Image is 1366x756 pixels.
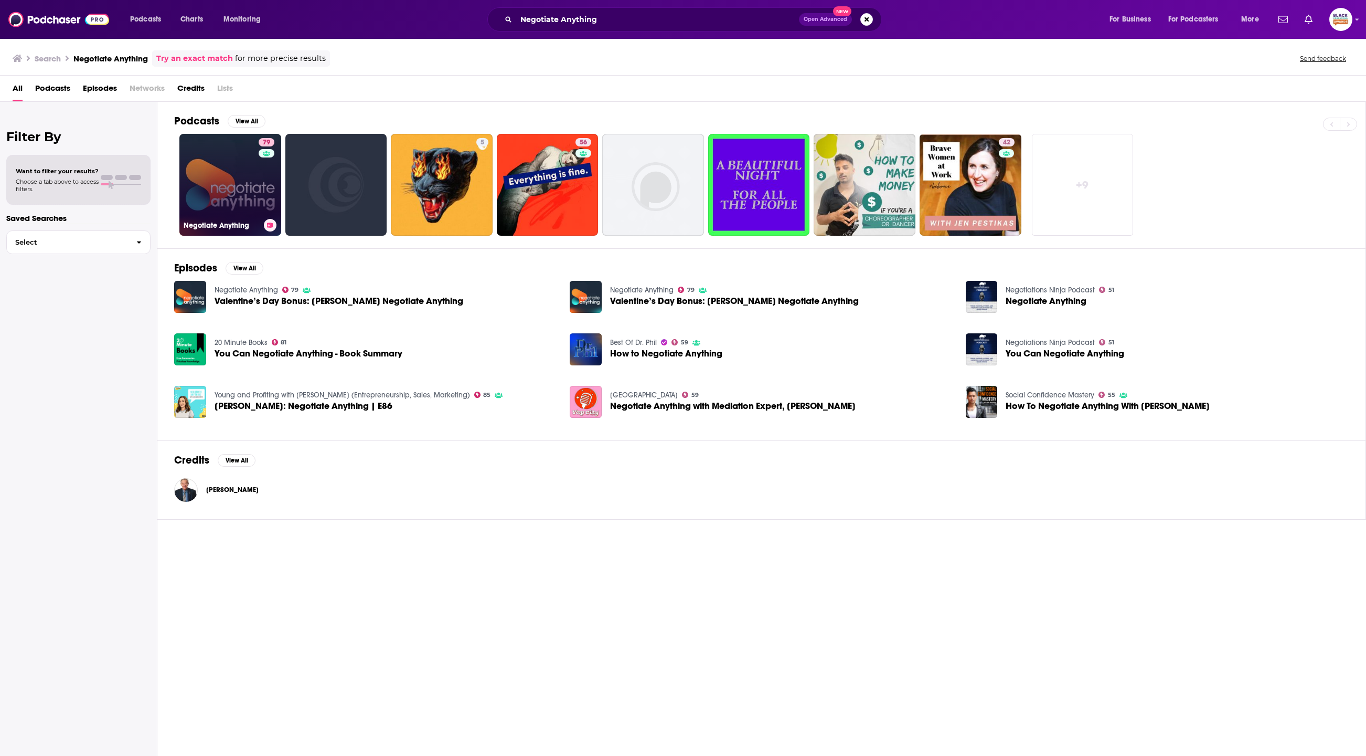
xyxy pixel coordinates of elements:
button: Open AdvancedNew [799,13,852,26]
span: Choose a tab above to access filters. [16,178,99,193]
a: Show notifications dropdown [1274,10,1292,28]
span: 59 [691,393,699,397]
h3: Negotiate Anything [184,221,260,230]
img: Podchaser - Follow, Share and Rate Podcasts [8,9,109,29]
span: Podcasts [130,12,161,27]
a: Episodes [83,80,117,101]
span: Lists [217,80,233,101]
span: for more precise results [235,52,326,65]
span: How To Negotiate Anything With [PERSON_NAME] [1006,402,1210,411]
a: 55 [1098,392,1115,398]
a: EpisodesView All [174,261,263,275]
span: For Business [1109,12,1151,27]
a: Young and Profiting with Hala Taha (Entrepreneurship, Sales, Marketing) [215,391,470,400]
button: open menu [1234,11,1272,28]
span: Networks [130,80,165,101]
h3: Search [35,54,61,64]
a: Negotiate Anything [1006,297,1086,306]
a: 51 [1099,287,1114,293]
a: How to Negotiate Anything [610,349,722,358]
h2: Podcasts [174,114,219,128]
a: Charts [174,11,209,28]
span: 56 [580,138,587,148]
a: Social Confidence Mastery [1006,391,1094,400]
span: 59 [681,340,688,345]
a: Valentine’s Day Bonus: Whitney Joins Negotiate Anything [610,297,859,306]
a: Negotiate Anything [215,286,278,295]
span: New [833,6,852,16]
a: Negotiations Ninja Podcast [1006,338,1095,347]
span: [PERSON_NAME] [206,486,259,494]
h2: Credits [174,454,209,467]
a: 85 [474,392,491,398]
a: Valentine’s Day Bonus: Whitney Joins Negotiate Anything [215,297,463,306]
button: View All [228,115,265,128]
div: Search podcasts, credits, & more... [497,7,892,31]
img: Negotiate Anything [966,281,998,313]
img: How To Negotiate Anything With Bryant Galindo [966,386,998,418]
img: Valentine’s Day Bonus: Whitney Joins Negotiate Anything [174,281,206,313]
a: 81 [272,339,287,345]
a: 20 Minute Books [215,338,268,347]
span: 55 [1108,393,1115,397]
a: 56 [575,138,591,146]
a: How To Negotiate Anything With Bryant Galindo [1006,402,1210,411]
span: 79 [263,138,270,148]
img: User Profile [1329,8,1352,31]
span: 5 [481,138,484,148]
a: 42 [920,134,1021,236]
img: Alexandra Carter: Negotiate Anything | E86 [174,386,206,418]
a: 79 [678,287,695,293]
button: open menu [1161,11,1234,28]
button: Herb CohenHerb Cohen [174,473,1349,507]
a: 79 [259,138,274,146]
a: Negotiate Anything with Mediation Expert, Alexandra Carter [570,386,602,418]
a: 56 [497,134,599,236]
a: You Can Negotiate Anything [1006,349,1124,358]
span: More [1241,12,1259,27]
a: 5 [391,134,493,236]
span: 51 [1108,288,1114,292]
a: Negotiations Ninja Podcast [1006,286,1095,295]
button: open menu [216,11,274,28]
a: Yap City [610,391,678,400]
span: Open Advanced [804,17,847,22]
img: Herb Cohen [174,478,198,502]
a: 79 [282,287,299,293]
span: Negotiate Anything with Mediation Expert, [PERSON_NAME] [610,402,856,411]
a: Credits [177,80,205,101]
span: Want to filter your results? [16,167,99,175]
a: 42 [999,138,1015,146]
a: Valentine’s Day Bonus: Whitney Joins Negotiate Anything [570,281,602,313]
img: How to Negotiate Anything [570,333,602,365]
a: You Can Negotiate Anything - Book Summary [215,349,402,358]
span: Valentine’s Day Bonus: [PERSON_NAME] Negotiate Anything [610,297,859,306]
button: Select [6,230,151,254]
a: Try an exact match [156,52,233,65]
button: Send feedback [1297,54,1349,63]
img: You Can Negotiate Anything - Book Summary [174,333,206,365]
span: 85 [483,393,490,397]
a: 59 [671,339,688,345]
a: Podcasts [35,80,70,101]
span: Valentine’s Day Bonus: [PERSON_NAME] Negotiate Anything [215,297,463,306]
span: Charts [180,12,203,27]
h3: Negotiate Anything [73,54,148,64]
button: open menu [1102,11,1164,28]
span: [PERSON_NAME]: Negotiate Anything | E86 [215,402,392,411]
a: 5 [476,138,488,146]
span: Logged in as blackpodcastingawards [1329,8,1352,31]
h2: Filter By [6,129,151,144]
a: Best Of Dr. Phil [610,338,657,347]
